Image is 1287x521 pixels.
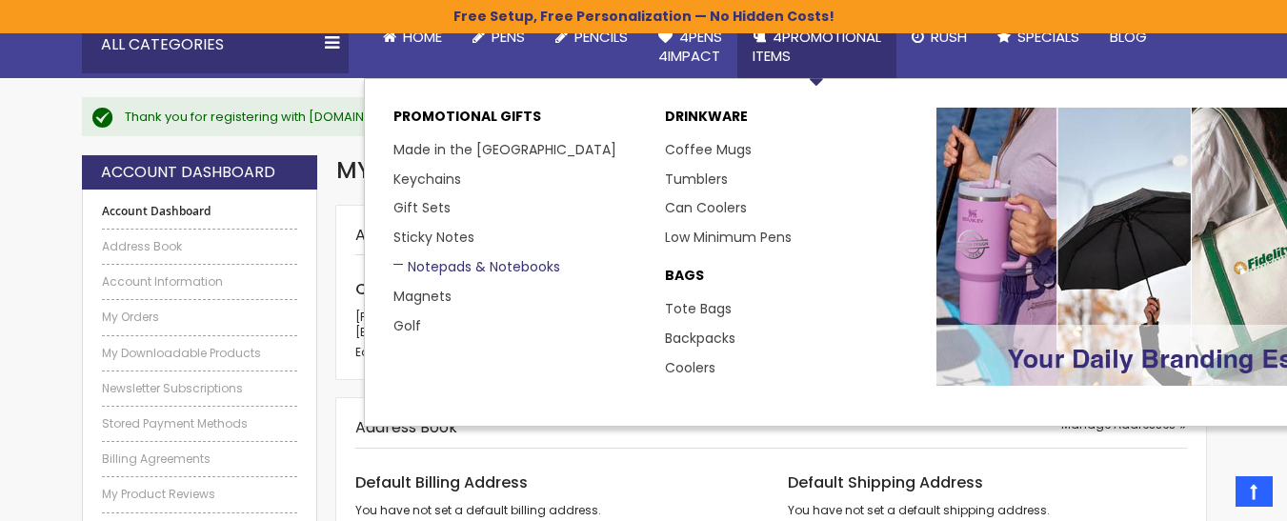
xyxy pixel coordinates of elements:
address: You have not set a default billing address. [355,503,754,518]
span: Pens [492,27,525,47]
a: Tumblers [665,170,728,189]
span: Rush [931,27,967,47]
a: My Product Reviews [102,487,298,502]
a: 4Pens4impact [643,16,737,78]
a: Specials [982,16,1095,58]
a: Coffee Mugs [665,140,752,159]
span: 4Pens 4impact [658,27,722,66]
strong: Account Dashboard [101,162,275,183]
a: Notepads & Notebooks [393,257,560,276]
span: Blog [1110,27,1147,47]
a: Can Coolers [665,198,747,217]
a: Tote Bags [665,299,732,318]
a: Stored Payment Methods [102,416,298,431]
a: DRINKWARE [665,108,917,135]
iframe: Google Customer Reviews [1130,470,1287,521]
a: Coolers [665,358,715,377]
a: Newsletter Subscriptions [102,381,298,396]
strong: Account Dashboard [102,204,298,219]
a: Pencils [540,16,643,58]
a: Edit [355,344,399,360]
span: Edit [355,344,376,360]
span: Default Billing Address [355,471,528,493]
p: [PERSON_NAME] [EMAIL_ADDRESS][DOMAIN_NAME] [355,310,754,340]
a: Low Minimum Pens [665,228,792,247]
a: Golf [393,316,421,335]
a: Account Information [102,274,298,290]
a: My Orders [102,310,298,325]
a: Gift Sets [393,198,451,217]
span: My Account [336,154,494,186]
a: Home [368,16,457,58]
span: Specials [1017,27,1079,47]
a: Blog [1095,16,1162,58]
a: Sticky Notes [393,228,474,247]
a: Rush [896,16,982,58]
a: Keychains [393,170,461,189]
a: My Downloadable Products [102,346,298,361]
a: BAGS [665,267,917,294]
strong: Account Information [355,224,512,246]
a: Billing Agreements [102,451,298,467]
span: Pencils [574,27,628,47]
span: 4PROMOTIONAL ITEMS [753,27,881,66]
span: Home [403,27,442,47]
a: Address Book [102,239,298,254]
strong: Address Book [355,416,457,438]
address: You have not set a default shipping address. [788,503,1187,518]
div: All Categories [82,16,349,73]
a: 4PROMOTIONALITEMS [737,16,896,78]
span: Contact Information [355,278,516,300]
a: Pens [457,16,540,58]
a: Made in the [GEOGRAPHIC_DATA] [393,140,616,159]
a: Magnets [393,287,452,306]
span: Default Shipping Address [788,471,983,493]
p: Promotional Gifts [393,108,646,135]
div: Thank you for registering with [DOMAIN_NAME]. [125,109,1187,126]
a: Backpacks [665,329,735,348]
